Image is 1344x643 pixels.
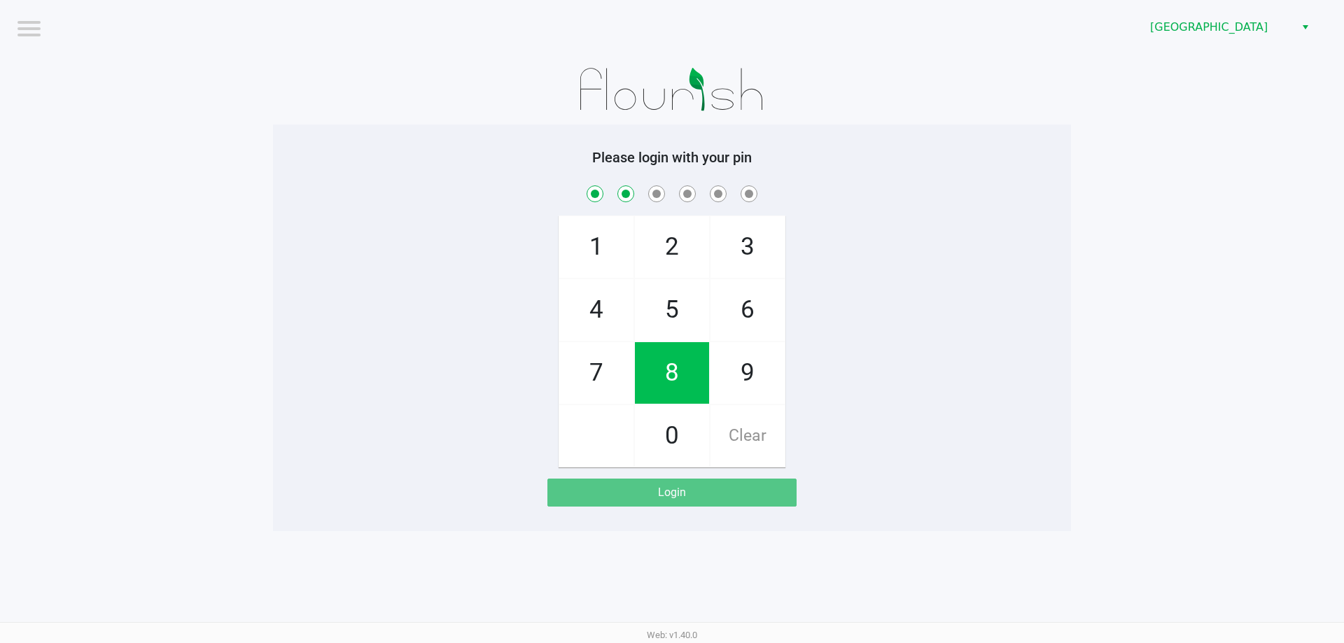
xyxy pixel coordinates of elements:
span: 1 [559,216,633,278]
span: 4 [559,279,633,341]
span: 9 [710,342,785,404]
span: 6 [710,279,785,341]
span: Clear [710,405,785,467]
span: 3 [710,216,785,278]
span: 7 [559,342,633,404]
span: [GEOGRAPHIC_DATA] [1150,19,1287,36]
h5: Please login with your pin [283,149,1060,166]
span: 8 [635,342,709,404]
span: 0 [635,405,709,467]
span: 5 [635,279,709,341]
button: Select [1295,15,1315,40]
span: 2 [635,216,709,278]
span: Web: v1.40.0 [647,630,697,640]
